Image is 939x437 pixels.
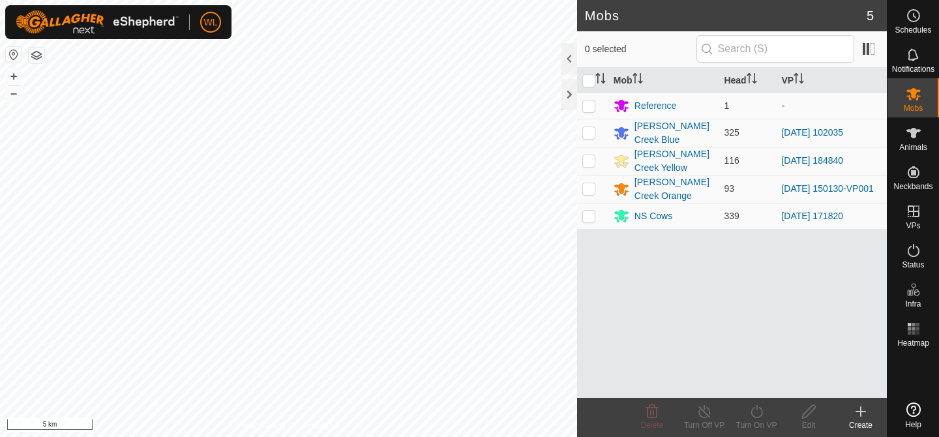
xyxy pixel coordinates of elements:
[6,68,22,84] button: +
[678,419,730,431] div: Turn Off VP
[835,419,887,431] div: Create
[724,183,734,194] span: 93
[892,65,934,73] span: Notifications
[634,147,714,175] div: [PERSON_NAME] Creek Yellow
[897,339,929,347] span: Heatmap
[634,119,714,147] div: [PERSON_NAME] Creek Blue
[6,85,22,101] button: –
[906,222,920,230] span: VPs
[204,16,218,29] span: WL
[730,419,782,431] div: Turn On VP
[585,8,867,23] h2: Mobs
[895,26,931,34] span: Schedules
[634,209,672,223] div: NS Cows
[608,68,719,93] th: Mob
[16,10,179,34] img: Gallagher Logo
[724,211,739,221] span: 339
[899,143,927,151] span: Animals
[696,35,854,63] input: Search (S)
[595,75,606,85] p-sorticon: Activate to sort
[585,42,696,56] span: 0 selected
[29,48,44,63] button: Map Layers
[904,104,923,112] span: Mobs
[781,211,843,221] a: [DATE] 171820
[867,6,874,25] span: 5
[724,155,739,166] span: 116
[893,183,932,190] span: Neckbands
[781,127,843,138] a: [DATE] 102035
[724,127,739,138] span: 325
[634,99,677,113] div: Reference
[794,75,804,85] p-sorticon: Activate to sort
[633,75,643,85] p-sorticon: Activate to sort
[747,75,757,85] p-sorticon: Activate to sort
[905,421,921,429] span: Help
[237,420,286,432] a: Privacy Policy
[6,47,22,63] button: Reset Map
[887,397,939,434] a: Help
[301,420,340,432] a: Contact Us
[776,93,887,119] td: -
[724,100,729,111] span: 1
[902,261,924,269] span: Status
[781,183,873,194] a: [DATE] 150130-VP001
[641,421,664,430] span: Delete
[782,419,835,431] div: Edit
[634,175,714,203] div: [PERSON_NAME] Creek Orange
[776,68,887,93] th: VP
[905,300,921,308] span: Infra
[781,155,843,166] a: [DATE] 184840
[719,68,776,93] th: Head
